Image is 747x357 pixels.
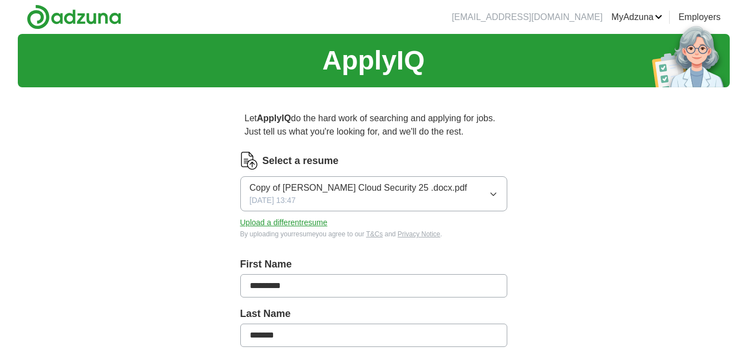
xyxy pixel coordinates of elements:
strong: ApplyIQ [257,113,291,123]
li: [EMAIL_ADDRESS][DOMAIN_NAME] [452,11,602,24]
button: Copy of [PERSON_NAME] Cloud Security 25 .docx.pdf[DATE] 13:47 [240,176,507,211]
label: Select a resume [263,153,339,168]
span: Copy of [PERSON_NAME] Cloud Security 25 .docx.pdf [250,181,467,195]
a: MyAdzuna [611,11,662,24]
img: CV Icon [240,152,258,170]
a: Employers [679,11,721,24]
a: T&Cs [366,230,383,238]
img: Adzuna logo [27,4,121,29]
span: [DATE] 13:47 [250,195,296,206]
label: Last Name [240,306,507,321]
h1: ApplyIQ [322,41,424,81]
p: Let do the hard work of searching and applying for jobs. Just tell us what you're looking for, an... [240,107,507,143]
label: First Name [240,257,507,272]
a: Privacy Notice [398,230,441,238]
button: Upload a differentresume [240,217,328,229]
div: By uploading your resume you agree to our and . [240,229,507,239]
